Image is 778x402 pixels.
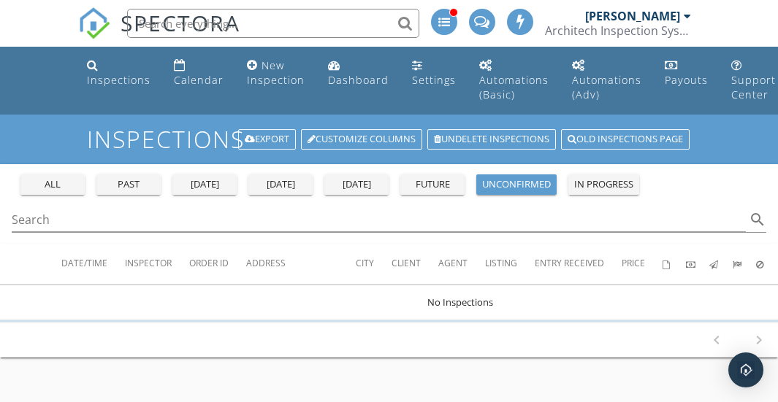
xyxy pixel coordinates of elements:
[127,9,419,38] input: Search everything...
[659,53,714,94] a: Payouts
[102,177,155,192] div: past
[247,58,305,87] div: New Inspection
[438,244,485,285] th: Agent: Not sorted.
[254,177,307,192] div: [DATE]
[189,244,246,285] th: Order ID: Not sorted.
[392,244,438,285] th: Client: Not sorted.
[178,177,231,192] div: [DATE]
[663,244,686,285] th: Agreements signed: Not sorted.
[731,73,776,101] div: Support Center
[622,244,663,285] th: Price: Not sorted.
[728,352,763,387] div: Open Intercom Messenger
[78,20,240,50] a: SPECTORA
[330,177,383,192] div: [DATE]
[356,244,392,285] th: City: Not sorted.
[400,174,465,195] button: future
[328,73,389,87] div: Dashboard
[87,73,150,87] div: Inspections
[406,53,462,94] a: Settings
[561,129,690,150] a: Old inspections page
[749,211,766,228] i: search
[572,73,641,101] div: Automations (Adv)
[535,244,622,285] th: Entry Received: Not sorted.
[438,257,468,269] span: Agent
[78,7,110,39] img: The Best Home Inspection Software - Spectora
[476,174,557,195] button: unconfirmed
[568,174,639,195] button: in progress
[26,177,79,192] div: all
[412,73,456,87] div: Settings
[246,244,356,285] th: Address: Not sorted.
[172,174,237,195] button: [DATE]
[622,257,645,269] span: Price
[406,177,459,192] div: future
[96,174,161,195] button: past
[125,257,172,269] span: Inspector
[322,53,394,94] a: Dashboard
[12,208,746,232] input: Search
[238,129,296,150] a: Export
[574,177,633,192] div: in progress
[566,53,647,109] a: Automations (Advanced)
[733,244,756,285] th: Submitted: Not sorted.
[392,257,421,269] span: Client
[324,174,389,195] button: [DATE]
[174,73,224,87] div: Calendar
[427,129,556,150] a: Undelete inspections
[81,53,156,94] a: Inspections
[686,244,709,285] th: Paid: Not sorted.
[485,257,517,269] span: Listing
[482,177,551,192] div: unconfirmed
[473,53,554,109] a: Automations (Basic)
[20,174,85,195] button: all
[168,53,229,94] a: Calendar
[535,257,604,269] span: Entry Received
[665,73,708,87] div: Payouts
[545,23,691,38] div: Architech Inspection Systems, Inc
[189,257,229,269] span: Order ID
[356,257,374,269] span: City
[61,257,107,269] span: Date/Time
[479,73,549,101] div: Automations (Basic)
[485,244,535,285] th: Listing: Not sorted.
[125,244,189,285] th: Inspector: Not sorted.
[301,129,422,150] a: Customize Columns
[709,244,733,285] th: Published: Not sorted.
[87,126,690,152] h1: Inspections
[246,257,286,269] span: Address
[248,174,313,195] button: [DATE]
[585,9,680,23] div: [PERSON_NAME]
[61,244,125,285] th: Date/Time: Not sorted.
[241,53,310,94] a: New Inspection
